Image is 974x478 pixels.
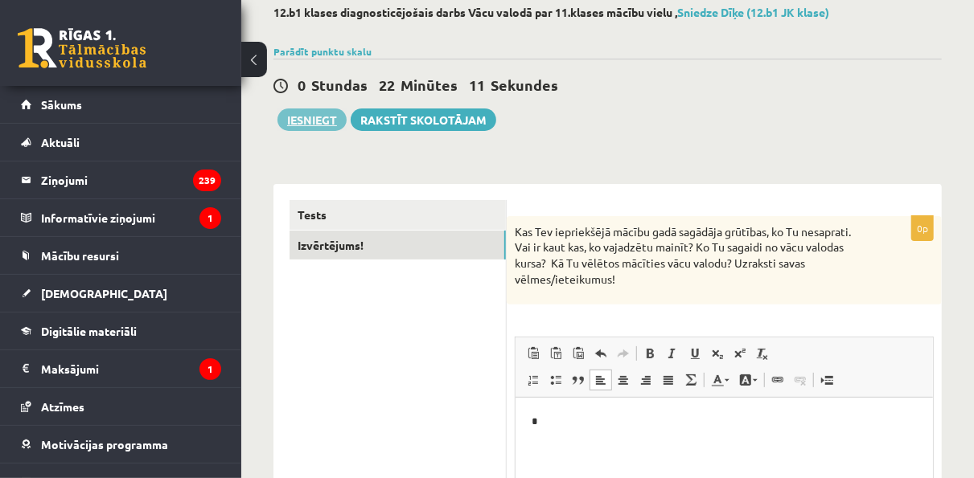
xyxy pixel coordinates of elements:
[199,207,221,229] i: 1
[522,343,545,364] a: Paste (Ctrl+V)
[273,6,942,19] h2: 12.b1 klases diagnosticējošais darbs Vācu valodā par 11.klases mācību vielu ,
[567,343,590,364] a: Paste from Word
[41,286,167,300] span: [DEMOGRAPHIC_DATA]
[298,76,306,94] span: 0
[18,28,146,68] a: Rīgas 1. Tālmācības vidusskola
[657,370,680,390] a: Justify
[21,161,221,198] a: Ziņojumi239
[21,237,221,274] a: Mācību resursi
[677,5,829,19] a: Sniedze Dīķe (12.b1 JK klase)
[41,324,137,338] span: Digitālie materiāli
[21,275,221,312] a: [DEMOGRAPHIC_DATA]
[41,199,221,236] legend: Informatīvie ziņojumi
[41,248,119,263] span: Mācību resursi
[545,343,567,364] a: Paste as plain text (Ctrl+Shift+V)
[751,343,774,364] a: Remove Format
[639,343,661,364] a: Bold (Ctrl+B)
[41,135,80,149] span: Aktuāli
[729,343,751,364] a: Superscript
[41,437,168,451] span: Motivācijas programma
[680,370,702,390] a: Math
[612,343,635,364] a: Redo (Ctrl+Y)
[635,370,657,390] a: Align Right
[21,86,221,123] a: Sākums
[545,370,567,390] a: Insert/Remove Bulleted List
[590,370,612,390] a: Align Left
[21,350,221,387] a: Maksājumi1
[41,97,82,112] span: Sākums
[16,16,401,33] body: Rich Text Editor, wiswyg-editor-user-answer-47433861905380
[41,399,84,414] span: Atzīmes
[21,313,221,349] a: Digitālie materiāli
[401,76,458,94] span: Minūtes
[41,161,221,198] legend: Ziņojumi
[21,124,221,161] a: Aktuāli
[567,370,590,390] a: Block Quote
[273,45,372,58] a: Parādīt punktu skalu
[766,370,789,390] a: Link (Ctrl+K)
[199,358,221,380] i: 1
[290,231,506,260] a: Izvērtējums!
[351,108,496,131] a: Rakstīt skolotājam
[706,343,729,364] a: Subscript
[734,370,762,390] a: Background Colour
[911,215,934,241] p: 0p
[277,108,347,131] button: Iesniegt
[21,388,221,425] a: Atzīmes
[290,200,506,230] a: Tests
[41,350,221,387] legend: Maksājumi
[612,370,635,390] a: Centre
[469,76,485,94] span: 11
[311,76,368,94] span: Stundas
[590,343,612,364] a: Undo (Ctrl+Z)
[816,370,838,390] a: Insert Page Break for Printing
[21,426,221,463] a: Motivācijas programma
[379,76,395,94] span: 22
[491,76,558,94] span: Sekundes
[522,370,545,390] a: Insert/Remove Numbered List
[515,224,853,287] p: Kas Tev iepriekšējā mācību gadā sagādāja grūtības, ko Tu nesaprati. Vai ir kaut kas, ko vajadzētu...
[193,170,221,191] i: 239
[661,343,684,364] a: Italic (Ctrl+I)
[684,343,706,364] a: Underline (Ctrl+U)
[706,370,734,390] a: Text Colour
[21,199,221,236] a: Informatīvie ziņojumi1
[789,370,812,390] a: Unlink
